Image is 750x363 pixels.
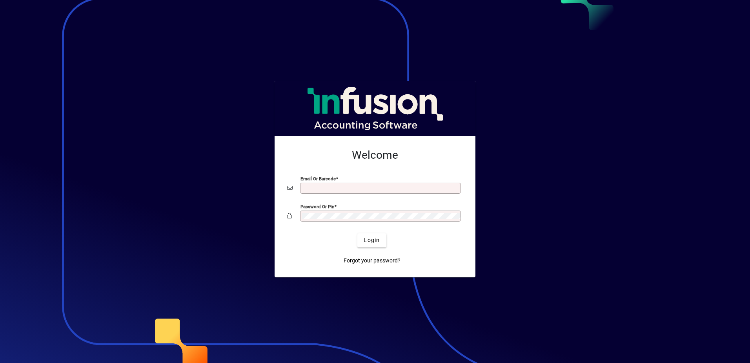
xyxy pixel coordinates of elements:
[287,148,463,162] h2: Welcome
[344,257,400,265] span: Forgot your password?
[300,176,336,181] mat-label: Email or Barcode
[364,236,380,244] span: Login
[300,203,334,209] mat-label: Password or Pin
[357,233,386,247] button: Login
[340,254,404,268] a: Forgot your password?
